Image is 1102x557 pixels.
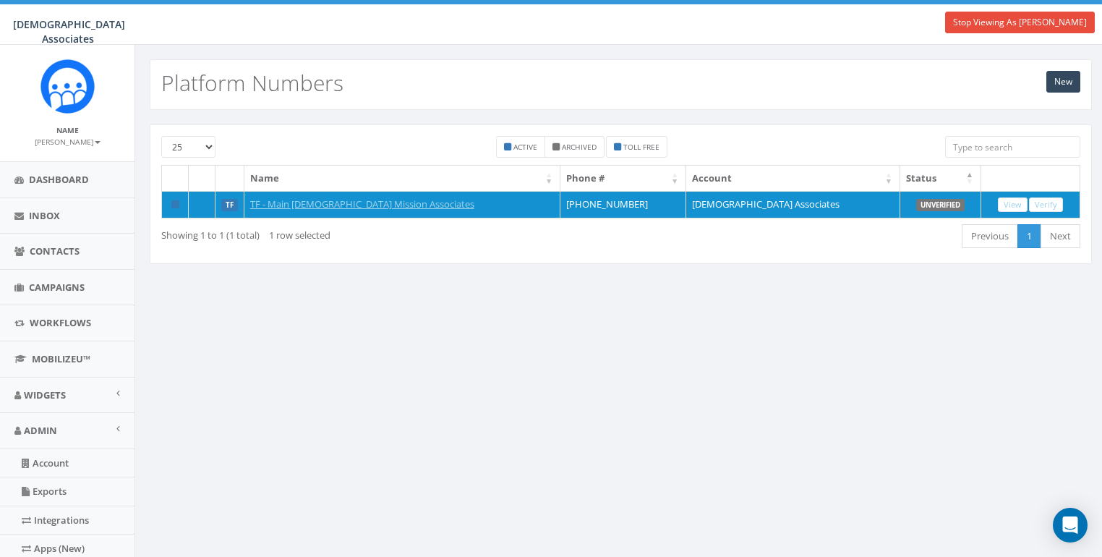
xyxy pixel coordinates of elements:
[560,166,686,191] th: Phone #: activate to sort column ascending
[1017,224,1041,248] a: 1
[686,166,900,191] th: Account: activate to sort column ascending
[916,199,965,212] label: Unverified
[24,424,57,437] span: Admin
[244,166,561,191] th: Name: activate to sort column ascending
[161,71,343,95] h2: Platform Numbers
[998,197,1028,213] a: View
[1046,71,1080,93] a: New
[562,142,597,152] small: Archived
[29,173,89,186] span: Dashboard
[56,125,79,135] small: Name
[40,59,95,114] img: Rally_Corp_Icon.png
[962,224,1018,248] a: Previous
[269,229,330,242] span: 1 row selected
[221,199,238,212] label: TF
[1029,197,1063,213] a: Verify
[35,137,101,147] small: [PERSON_NAME]
[623,142,659,152] small: Toll Free
[161,223,531,242] div: Showing 1 to 1 (1 total)
[35,135,101,148] a: [PERSON_NAME]
[29,281,85,294] span: Campaigns
[945,136,1080,158] input: Type to search
[30,245,80,258] span: Contacts
[24,388,66,401] span: Widgets
[1041,224,1080,248] a: Next
[13,17,125,46] span: [DEMOGRAPHIC_DATA] Associates
[29,209,60,222] span: Inbox
[30,316,91,329] span: Workflows
[1053,508,1088,543] div: Open Intercom Messenger
[686,191,900,218] td: [DEMOGRAPHIC_DATA] Associates
[250,197,474,211] a: TF - Main [DEMOGRAPHIC_DATA] Mission Associates
[513,142,537,152] small: Active
[32,352,90,365] span: MobilizeU™
[945,12,1095,33] a: Stop Viewing As [PERSON_NAME]
[900,166,981,191] th: Status: activate to sort column descending
[560,191,686,218] td: [PHONE_NUMBER]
